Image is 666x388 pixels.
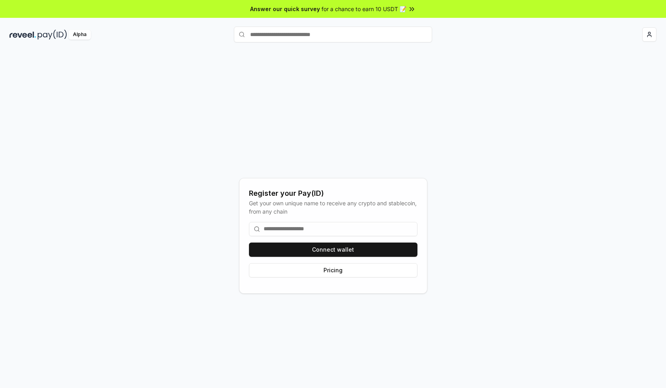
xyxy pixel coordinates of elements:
[10,30,36,40] img: reveel_dark
[322,5,406,13] span: for a chance to earn 10 USDT 📝
[249,188,417,199] div: Register your Pay(ID)
[249,243,417,257] button: Connect wallet
[249,263,417,277] button: Pricing
[249,199,417,216] div: Get your own unique name to receive any crypto and stablecoin, from any chain
[69,30,91,40] div: Alpha
[250,5,320,13] span: Answer our quick survey
[38,30,67,40] img: pay_id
